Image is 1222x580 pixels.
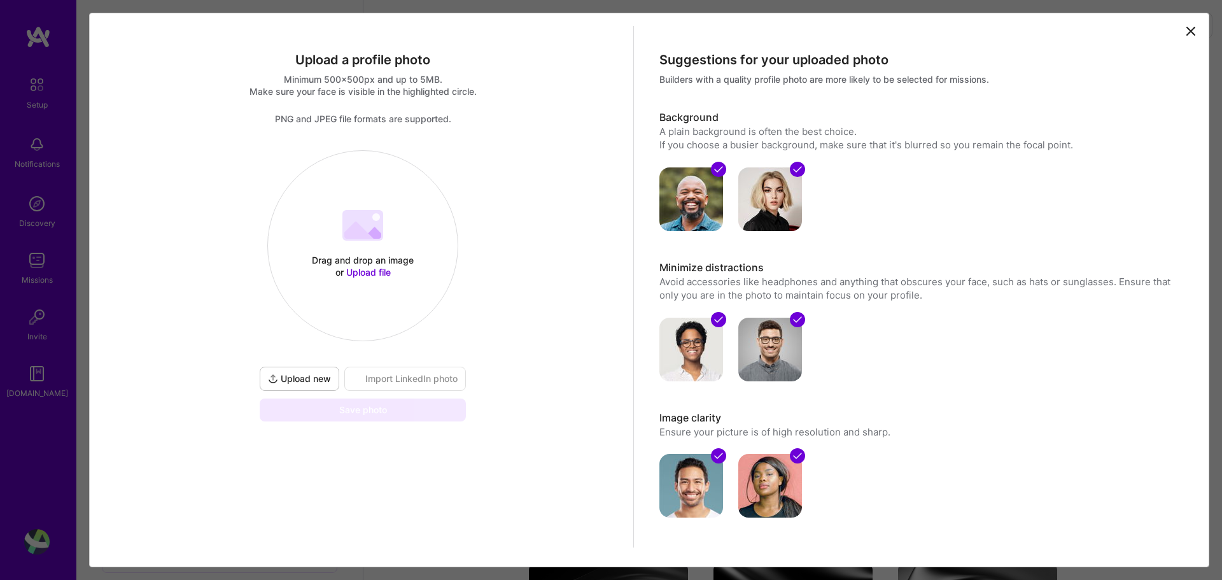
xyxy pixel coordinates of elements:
[309,254,417,278] div: Drag and drop an image or
[659,125,1181,138] div: A plain background is often the best choice.
[659,411,1181,425] h3: Image clarity
[102,73,624,85] div: Minimum 500x500px and up to 5MB.
[659,73,1181,85] div: Builders with a quality profile photo are more likely to be selected for missions.
[659,52,1181,68] div: Suggestions for your uploaded photo
[344,367,466,391] button: Import LinkedIn photo
[659,425,1181,439] p: Ensure your picture is of high resolution and sharp.
[738,318,802,381] img: avatar
[738,454,802,518] img: avatar
[659,138,1181,152] div: If you choose a busier background, make sure that it's blurred so you remain the focal point.
[260,367,339,391] button: Upload new
[738,167,802,231] img: avatar
[659,275,1181,302] p: Avoid accessories like headphones and anything that obscures your face, such as hats or sunglasse...
[659,111,1181,125] h3: Background
[659,261,1181,275] h3: Minimize distractions
[346,267,391,278] span: Upload file
[659,454,723,518] img: avatar
[257,150,468,421] div: Drag and drop an image or Upload fileUpload newImport LinkedIn photoSave photo
[353,374,363,384] i: icon LinkedInDarkV2
[268,374,278,384] i: icon UploadDark
[659,167,723,231] img: avatar
[353,372,458,385] span: Import LinkedIn photo
[102,52,624,68] div: Upload a profile photo
[102,85,624,97] div: Make sure your face is visible in the highlighted circle.
[659,318,723,381] img: avatar
[102,113,624,125] div: PNG and JPEG file formats are supported.
[268,372,331,385] span: Upload new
